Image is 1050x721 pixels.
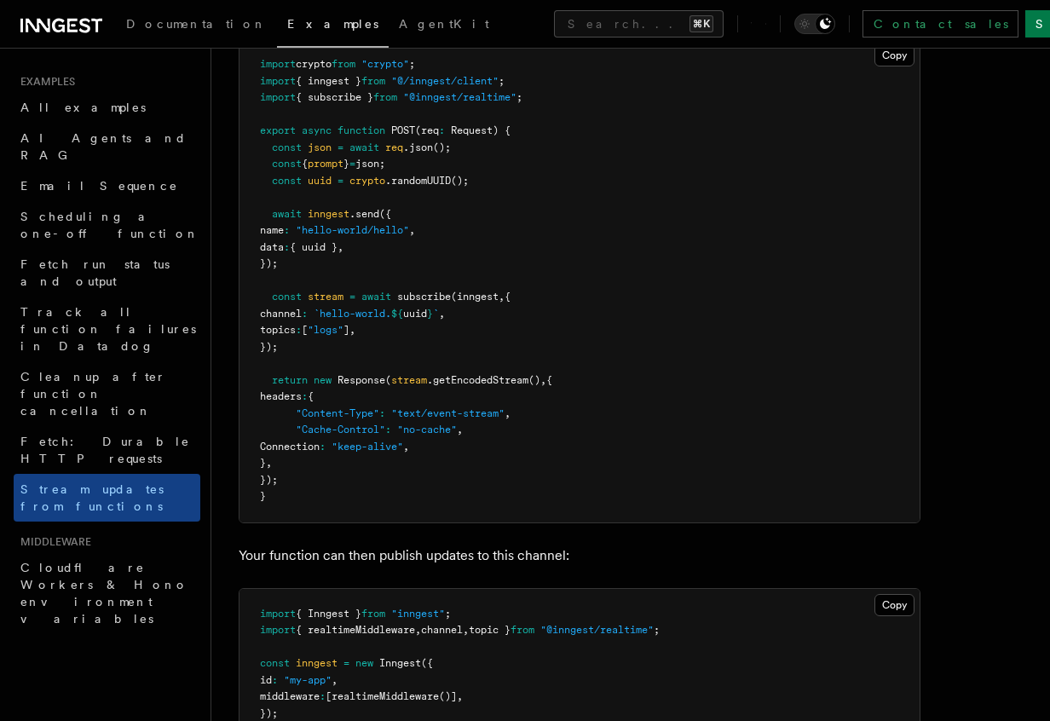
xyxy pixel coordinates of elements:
[20,131,187,162] span: AI Agents and RAG
[399,17,489,31] span: AgentKit
[272,674,278,686] span: :
[126,17,267,31] span: Documentation
[361,58,409,70] span: "crypto"
[540,374,546,386] span: ,
[540,624,654,636] span: "@inngest/realtime"
[379,208,391,220] span: ({
[528,374,540,386] span: ()
[260,224,284,236] span: name
[505,407,511,419] span: ,
[296,224,409,236] span: "hello-world/hello"
[20,305,196,353] span: Track all function failures in Datadog
[308,208,349,220] span: inngest
[451,124,493,136] span: Request
[385,175,451,187] span: .randomUUID
[349,158,355,170] span: =
[308,324,343,336] span: "logs"
[391,308,403,320] span: ${
[20,210,199,240] span: Scheduling a one-off function
[116,5,277,46] a: Documentation
[516,91,522,103] span: ;
[385,141,403,153] span: req
[874,594,914,616] button: Copy
[260,624,296,636] span: import
[277,5,389,48] a: Examples
[296,324,302,336] span: :
[14,426,200,474] a: Fetch: Durable HTTP requests
[355,158,385,170] span: json;
[421,624,463,636] span: channel
[409,58,415,70] span: ;
[654,624,660,636] span: ;
[397,291,451,303] span: subscribe
[287,17,378,31] span: Examples
[391,374,427,386] span: stream
[421,657,433,669] span: ({
[379,657,421,669] span: Inngest
[308,141,332,153] span: json
[361,291,391,303] span: await
[397,424,457,435] span: "no-cache"
[403,141,433,153] span: .json
[14,201,200,249] a: Scheduling a one-off function
[403,441,409,453] span: ,
[499,291,505,303] span: ,
[451,291,499,303] span: (inngest
[20,370,166,418] span: Cleanup after function cancellation
[20,435,190,465] span: Fetch: Durable HTTP requests
[260,608,296,620] span: import
[290,241,337,253] span: { uuid }
[361,608,385,620] span: from
[260,124,296,136] span: export
[433,141,451,153] span: ();
[260,75,296,87] span: import
[409,224,415,236] span: ,
[20,561,188,626] span: Cloudflare Workers & Hono environment variables
[20,179,178,193] span: Email Sequence
[355,657,373,669] span: new
[302,308,308,320] span: :
[308,175,332,187] span: uuid
[389,5,499,46] a: AgentKit
[272,141,302,153] span: const
[296,75,361,87] span: { inngest }
[349,175,385,187] span: crypto
[239,544,920,568] p: Your function can then publish updates to this channel:
[463,624,469,636] span: ,
[439,308,445,320] span: ,
[284,224,290,236] span: :
[457,690,463,702] span: ,
[433,308,439,320] span: `
[439,690,457,702] span: ()]
[20,257,170,288] span: Fetch run status and output
[302,158,308,170] span: {
[260,390,302,402] span: headers
[469,624,511,636] span: topic }
[302,324,308,336] span: [
[296,407,379,419] span: "Content-Type"
[391,608,445,620] span: "inngest"
[332,674,337,686] span: ,
[337,124,385,136] span: function
[284,674,332,686] span: "my-app"
[385,424,391,435] span: :
[439,124,445,136] span: :
[391,407,505,419] span: "text/event-stream"
[391,124,415,136] span: POST
[554,10,724,37] button: Search...⌘K
[260,490,266,502] span: }
[260,324,296,336] span: topics
[308,158,343,170] span: prompt
[349,291,355,303] span: =
[260,457,266,469] span: }
[314,374,332,386] span: new
[296,424,385,435] span: "Cache-Control"
[14,170,200,201] a: Email Sequence
[260,441,320,453] span: Connection
[14,297,200,361] a: Track all function failures in Datadog
[349,141,379,153] span: await
[349,208,379,220] span: .send
[337,141,343,153] span: =
[794,14,835,34] button: Toggle dark mode
[260,91,296,103] span: import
